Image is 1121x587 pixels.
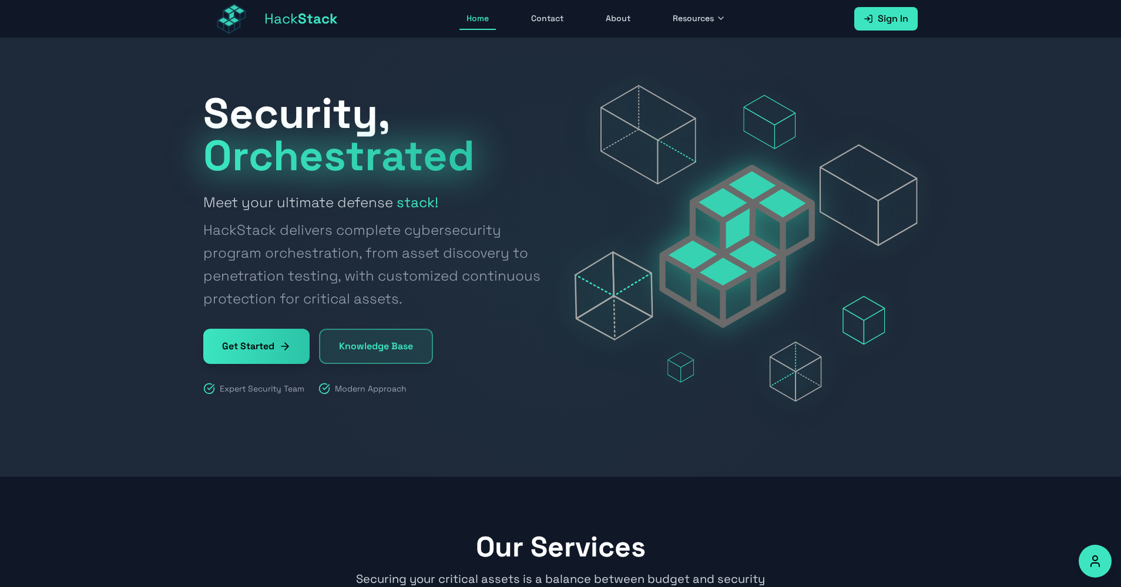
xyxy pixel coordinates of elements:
[599,8,637,30] a: About
[298,9,338,28] span: Stack
[203,383,304,394] div: Expert Security Team
[203,191,546,310] h2: Meet your ultimate defense
[203,129,475,183] span: Orchestrated
[878,12,908,26] span: Sign In
[318,383,407,394] div: Modern Approach
[673,12,714,24] span: Resources
[666,8,733,30] button: Resources
[1079,545,1112,578] button: Accessibility Options
[459,8,496,30] a: Home
[203,533,918,561] h2: Our Services
[203,218,546,310] span: HackStack delivers complete cybersecurity program orchestration, from asset discovery to penetrat...
[524,8,570,30] a: Contact
[203,92,546,177] h1: Security,
[397,193,438,211] strong: stack!
[854,7,918,31] a: Sign In
[203,329,310,364] a: Get Started
[319,329,433,364] a: Knowledge Base
[264,9,338,28] span: Hack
